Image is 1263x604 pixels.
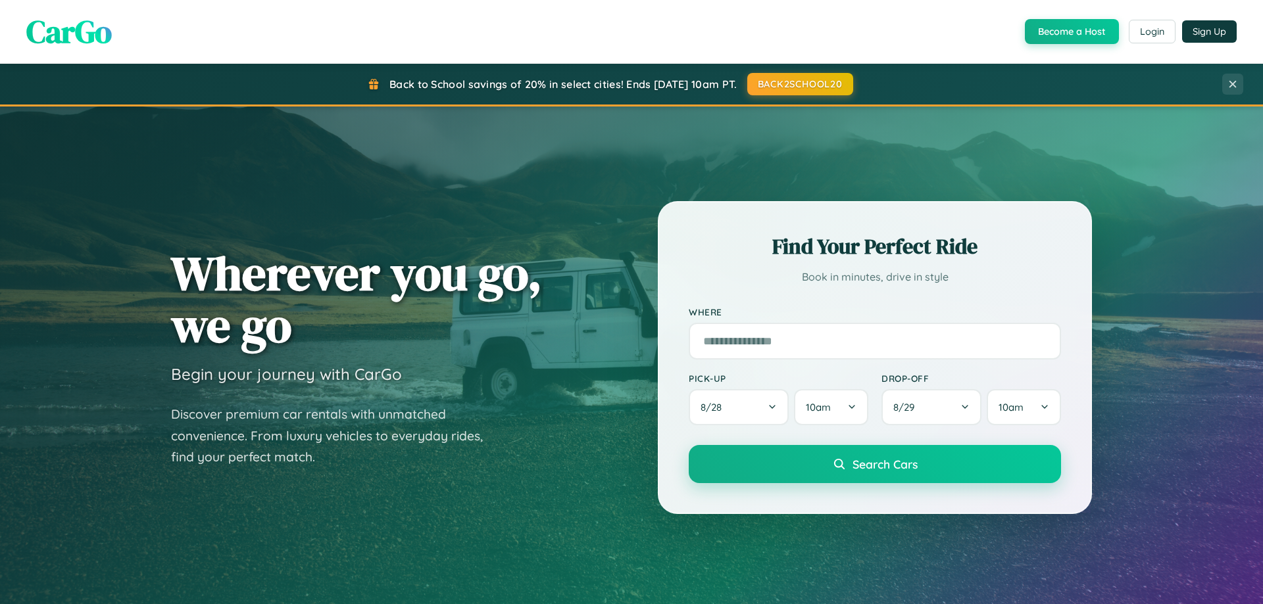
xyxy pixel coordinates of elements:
h2: Find Your Perfect Ride [689,232,1061,261]
span: 10am [999,401,1024,413]
button: 8/29 [881,389,981,425]
button: Become a Host [1025,19,1119,44]
button: 10am [987,389,1061,425]
span: Search Cars [853,457,918,471]
span: CarGo [26,10,112,53]
label: Drop-off [881,373,1061,384]
button: BACK2SCHOOL20 [747,73,853,95]
h1: Wherever you go, we go [171,247,542,351]
button: 8/28 [689,389,789,425]
button: Search Cars [689,445,1061,483]
p: Book in minutes, drive in style [689,267,1061,287]
span: Back to School savings of 20% in select cities! Ends [DATE] 10am PT. [389,78,737,91]
h3: Begin your journey with CarGo [171,364,402,384]
button: Sign Up [1182,20,1237,43]
button: 10am [794,389,868,425]
span: 8 / 29 [893,401,921,413]
label: Pick-up [689,373,868,384]
span: 8 / 28 [701,401,728,413]
span: 10am [806,401,831,413]
button: Login [1129,20,1176,43]
label: Where [689,306,1061,317]
p: Discover premium car rentals with unmatched convenience. From luxury vehicles to everyday rides, ... [171,404,500,468]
